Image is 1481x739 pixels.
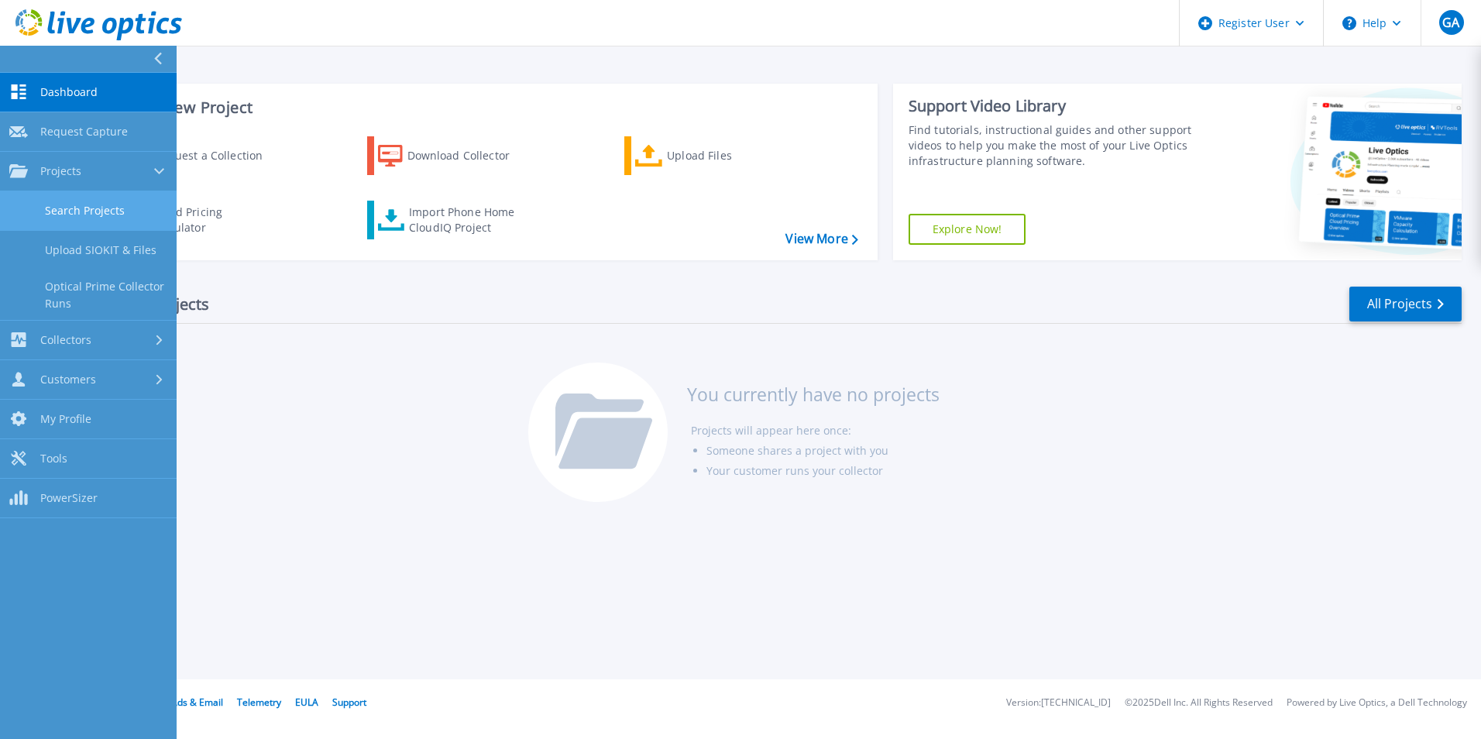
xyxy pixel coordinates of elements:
span: Tools [40,452,67,466]
a: Upload Files [624,136,797,175]
li: © 2025 Dell Inc. All Rights Reserved [1125,698,1273,708]
a: Download Collector [367,136,540,175]
li: Powered by Live Optics, a Dell Technology [1287,698,1467,708]
a: Telemetry [237,696,281,709]
h3: Start a New Project [110,99,857,116]
span: Collectors [40,333,91,347]
div: Find tutorials, instructional guides and other support videos to help you make the most of your L... [909,122,1198,169]
div: Import Phone Home CloudIQ Project [409,205,530,235]
li: Projects will appear here once: [691,421,940,441]
a: Request a Collection [110,136,283,175]
span: Dashboard [40,85,98,99]
a: Support [332,696,366,709]
div: Download Collector [407,140,531,171]
div: Support Video Library [909,96,1198,116]
a: Explore Now! [909,214,1026,245]
li: Someone shares a project with you [706,441,940,461]
a: EULA [295,696,318,709]
a: Ads & Email [171,696,223,709]
li: Version: [TECHNICAL_ID] [1006,698,1111,708]
li: Your customer runs your collector [706,461,940,481]
span: GA [1442,16,1459,29]
a: View More [785,232,857,246]
span: Request Capture [40,125,128,139]
h3: You currently have no projects [687,386,940,403]
span: Projects [40,164,81,178]
a: Cloud Pricing Calculator [110,201,283,239]
a: All Projects [1349,287,1462,321]
span: PowerSizer [40,491,98,505]
div: Cloud Pricing Calculator [152,205,276,235]
span: Customers [40,373,96,387]
span: My Profile [40,412,91,426]
div: Upload Files [667,140,791,171]
div: Request a Collection [154,140,278,171]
